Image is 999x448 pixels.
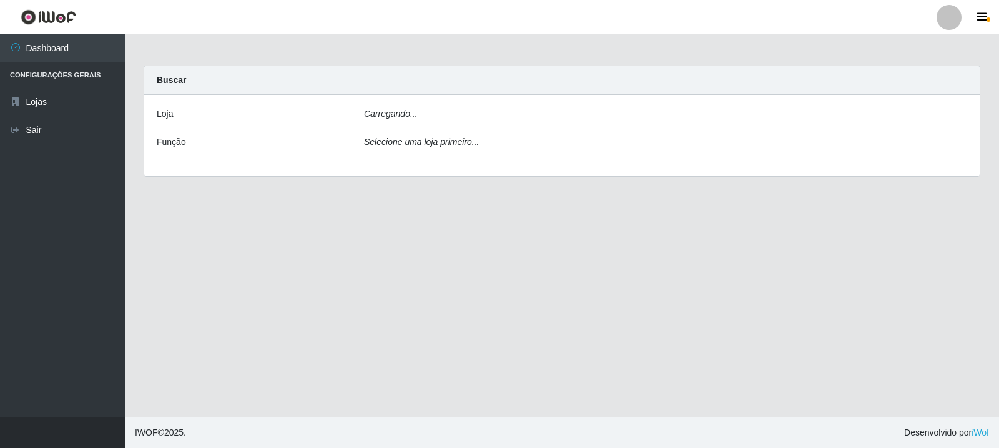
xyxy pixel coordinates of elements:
[135,427,158,437] span: IWOF
[157,75,186,85] strong: Buscar
[157,107,173,121] label: Loja
[364,109,418,119] i: Carregando...
[364,137,479,147] i: Selecione uma loja primeiro...
[157,136,186,149] label: Função
[904,426,989,439] span: Desenvolvido por
[972,427,989,437] a: iWof
[21,9,76,25] img: CoreUI Logo
[135,426,186,439] span: © 2025 .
